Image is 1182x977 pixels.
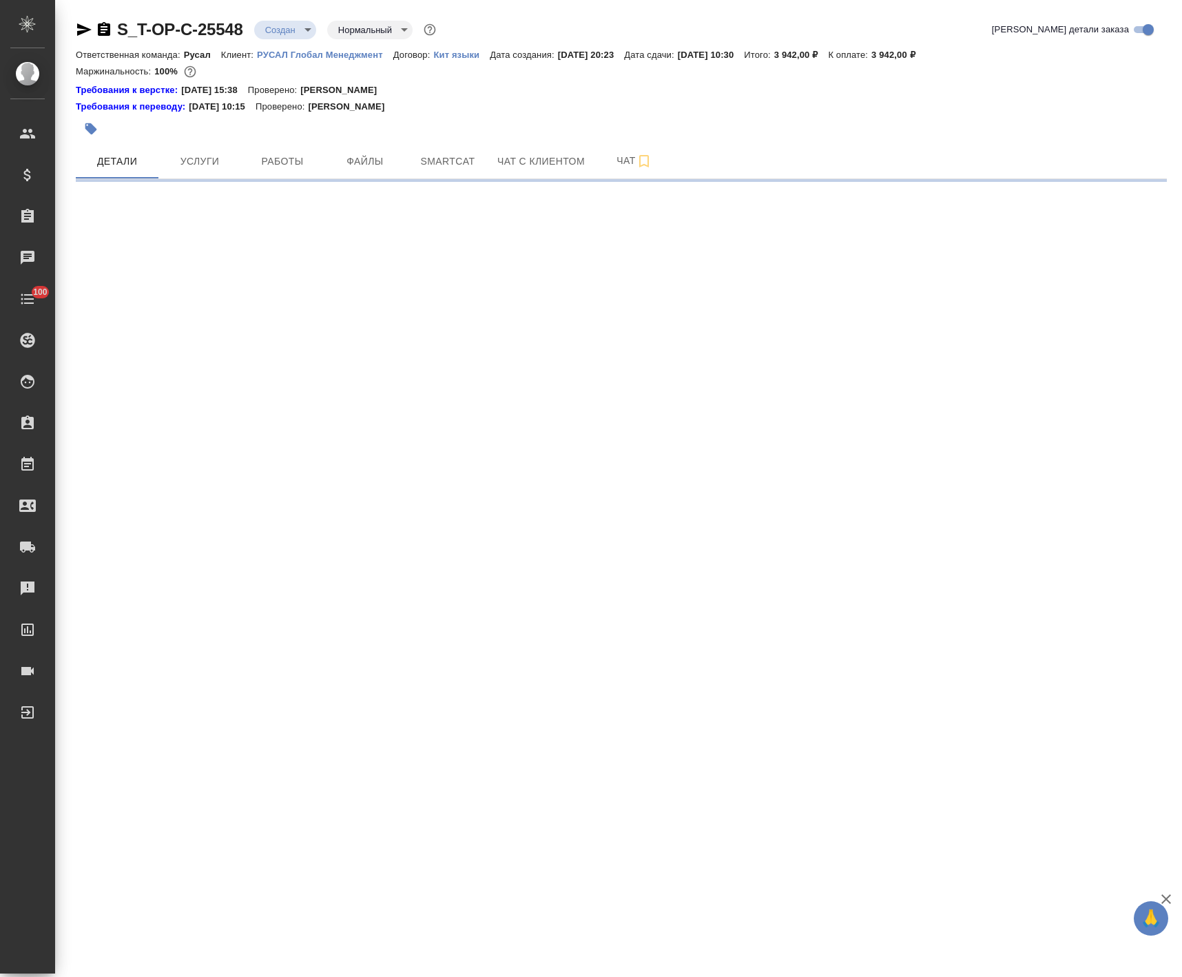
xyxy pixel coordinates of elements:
[332,153,398,170] span: Файлы
[774,50,829,60] p: 3 942,00 ₽
[744,50,774,60] p: Итого:
[25,285,56,299] span: 100
[189,100,256,114] p: [DATE] 10:15
[1139,904,1163,933] span: 🙏
[636,153,652,169] svg: Подписаться
[181,63,199,81] button: 0.00 RUB;
[257,48,393,60] a: РУСАЛ Глобал Менеджмент
[828,50,871,60] p: К оплате:
[334,24,396,36] button: Нормальный
[871,50,926,60] p: 3 942,00 ₽
[181,83,248,97] p: [DATE] 15:38
[248,83,301,97] p: Проверено:
[678,50,745,60] p: [DATE] 10:30
[497,153,585,170] span: Чат с клиентом
[256,100,309,114] p: Проверено:
[433,48,490,60] a: Кит языки
[257,50,393,60] p: РУСАЛ Глобал Менеджмент
[601,152,667,169] span: Чат
[327,21,413,39] div: Создан
[1134,901,1168,936] button: 🙏
[254,21,316,39] div: Создан
[76,114,106,144] button: Добавить тэг
[308,100,395,114] p: [PERSON_NAME]
[76,83,181,97] div: Нажми, чтобы открыть папку с инструкцией
[393,50,434,60] p: Договор:
[76,100,189,114] div: Нажми, чтобы открыть папку с инструкцией
[76,50,184,60] p: Ответственная команда:
[96,21,112,38] button: Скопировать ссылку
[249,153,315,170] span: Работы
[300,83,387,97] p: [PERSON_NAME]
[415,153,481,170] span: Smartcat
[992,23,1129,37] span: [PERSON_NAME] детали заказа
[76,66,154,76] p: Маржинальность:
[76,100,189,114] a: Требования к переводу:
[421,21,439,39] button: Доп статусы указывают на важность/срочность заказа
[76,83,181,97] a: Требования к верстке:
[76,21,92,38] button: Скопировать ссылку для ЯМессенджера
[184,50,221,60] p: Русал
[84,153,150,170] span: Детали
[117,20,243,39] a: S_T-OP-C-25548
[624,50,677,60] p: Дата сдачи:
[3,282,52,316] a: 100
[433,50,490,60] p: Кит языки
[221,50,257,60] p: Клиент:
[154,66,181,76] p: 100%
[261,24,300,36] button: Создан
[167,153,233,170] span: Услуги
[490,50,557,60] p: Дата создания:
[558,50,625,60] p: [DATE] 20:23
